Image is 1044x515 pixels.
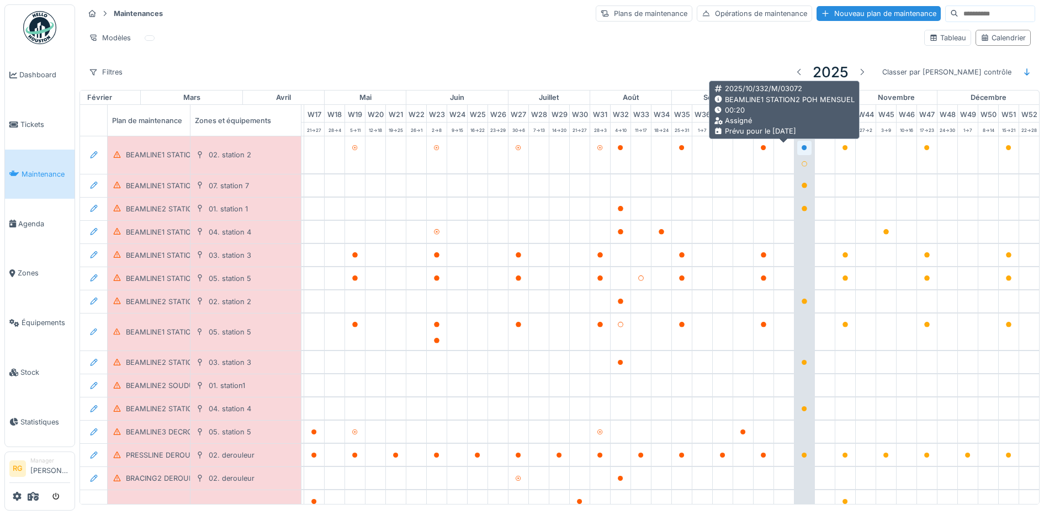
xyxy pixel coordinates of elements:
div: juin [406,91,508,105]
div: Tableau [929,33,966,43]
div: BEAMLINE3 DECROCHAGE STATION5 POH TRIMESTRIEL [126,427,319,437]
div: BEAMLINE2 STATION2 POH MENSUEL [126,296,257,307]
div: Filtres [84,64,128,80]
div: 5 -> 11 [345,123,365,136]
div: W 47 [917,105,937,122]
div: W 44 [856,105,876,122]
div: 05. station 5 [209,327,251,337]
div: 14 -> 20 [549,123,569,136]
div: W 23 [427,105,447,122]
div: 10 -> 16 [897,123,916,136]
div: septembre [672,91,773,105]
strong: Maintenances [109,8,167,19]
div: PRESSLINE DEROULEUR POH BIHEBDOMADAIRE [126,450,292,460]
div: W 28 [529,105,549,122]
a: Statistiques [5,397,75,447]
div: 3 -> 9 [876,123,896,136]
div: mai [325,91,406,105]
div: 02. derouleur [209,450,255,460]
div: W 36 [692,105,712,122]
div: Nouveau plan de maintenance [817,6,941,21]
div: 04. station 4 [209,403,251,414]
div: 18 -> 24 [651,123,671,136]
div: 04. station 4 [209,227,251,237]
div: 03. station 3 [209,357,251,368]
div: BEAMLINE2 STATION4 POH MENSUEL [126,403,257,414]
div: 25 -> 31 [672,123,692,136]
div: décembre [937,91,1039,105]
div: Classer par [PERSON_NAME] contrôle [877,64,1016,80]
span: Agenda [18,219,70,229]
div: W 26 [488,105,508,122]
div: Opérations de maintenance [697,6,812,22]
div: 01. station 1 [209,204,248,214]
div: W 30 [570,105,590,122]
div: BEAMLINE1 STATION2 POH MENSUEL [714,94,855,105]
div: 02. station 2 [209,150,251,160]
a: RG Manager[PERSON_NAME] [9,456,70,483]
a: Zones [5,248,75,298]
a: Dashboard [5,50,75,100]
div: BEAMLINE1 STATION5 POH MENSUEL [126,273,256,284]
div: 05. station 5 [209,427,251,437]
li: [PERSON_NAME] [30,456,70,480]
div: 02. derouleur [209,473,255,484]
div: W 46 [897,105,916,122]
div: W 25 [468,105,487,122]
div: 15 -> 21 [999,123,1019,136]
div: 21 -> 27 [570,123,590,136]
div: 19 -> 25 [386,123,406,136]
div: Calendrier [981,33,1026,43]
div: 24 -> 30 [937,123,957,136]
div: Prévu pour le [DATE] [714,126,855,136]
div: BEAMLINE2 STATION3 POH MENSUEL [126,357,257,368]
div: W 21 [386,105,406,122]
div: BEAMLINE2 STATION1 POH MENSUEL [126,204,256,214]
div: Assigné [714,115,855,126]
div: W 32 [611,105,630,122]
div: 27 -> 2 [856,123,876,136]
div: Zones et équipements [190,105,301,136]
div: Manager [30,456,70,465]
div: juillet [508,91,590,105]
div: ROLLFORMING AMENAGE POH TRIMESTRIEL [126,503,280,514]
div: Modèles [84,30,136,46]
a: Agenda [5,199,75,248]
div: W 20 [365,105,385,122]
span: Stock [20,367,70,378]
div: 00:20 [714,105,855,115]
div: BEAMLINE2 SOUDURE STATION1 POH TRIMESTRIEL [126,380,303,391]
div: Plan de maintenance [108,105,218,136]
div: 8 -> 14 [978,123,998,136]
div: 07. station 7 [209,180,249,191]
div: BEAMLINE1 STATION5 POH MENSUEL [126,327,256,337]
div: W 49 [958,105,978,122]
a: Tickets [5,100,75,150]
div: août [590,91,671,105]
div: 7 -> 13 [529,123,549,136]
span: Statistiques [20,417,70,427]
div: 4 -> 10 [611,123,630,136]
div: BEAMLINE1 STATION7 POH TRIMESTRIEL [126,180,265,191]
a: Stock [5,348,75,397]
div: W 48 [937,105,957,122]
div: 17 -> 23 [917,123,937,136]
span: Équipements [22,317,70,328]
span: Maintenance [22,169,70,179]
span: Dashboard [19,70,70,80]
div: W 19 [345,105,365,122]
div: 21 -> 27 [304,123,324,136]
div: 2 -> 8 [427,123,447,136]
div: 2025/10/332/M/03072 [714,83,855,94]
div: février [59,91,140,105]
div: W 27 [508,105,528,122]
div: 11 -> 17 [631,123,651,136]
div: W 50 [978,105,998,122]
div: 28 -> 3 [590,123,610,136]
div: 05. station 5 [209,273,251,284]
div: 16 -> 22 [468,123,487,136]
div: BRACING2 DEROULEUR POH TRIMESTRIEL [126,473,272,484]
div: W 35 [672,105,692,122]
div: avril [243,91,324,105]
div: 01. amenage [209,503,251,514]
